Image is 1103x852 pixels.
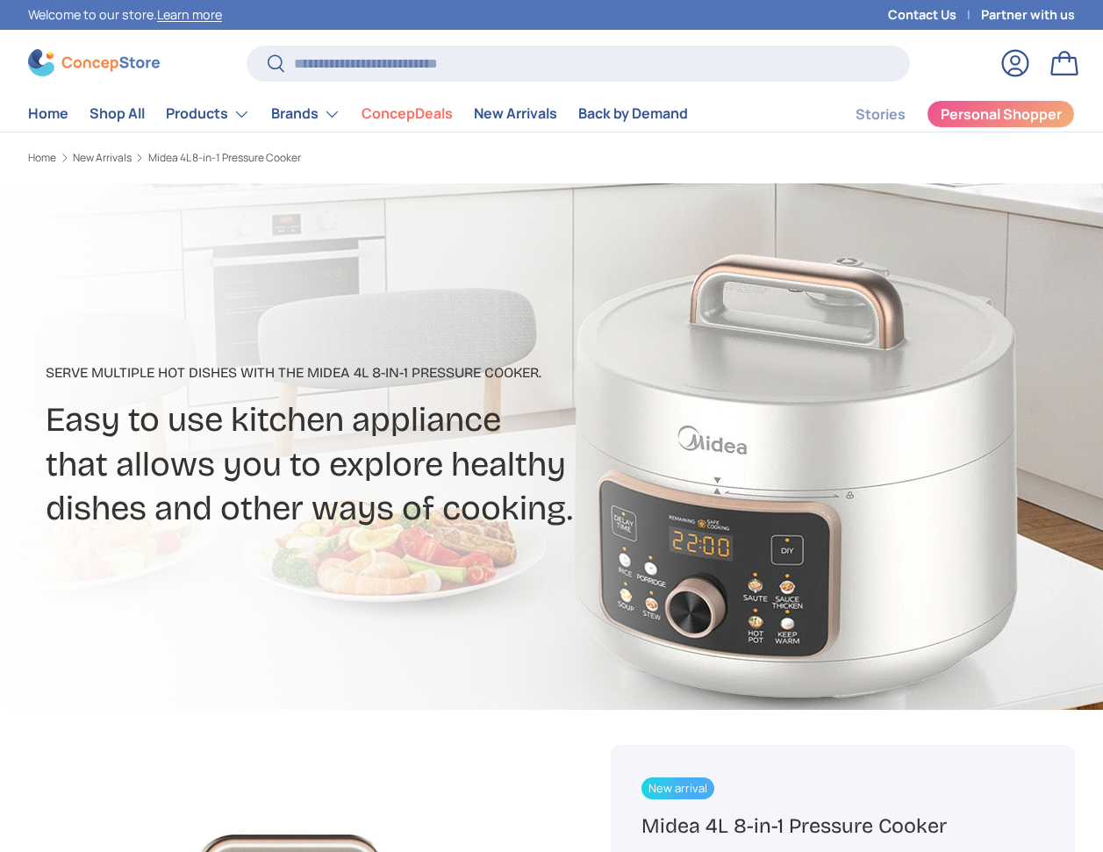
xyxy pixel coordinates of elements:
[813,97,1075,132] nav: Secondary
[46,362,720,383] p: Serve multiple hot dishes with the Midea 4L 8-in-1 Pressure Cooker.
[474,97,557,131] a: New Arrivals
[155,97,261,132] summary: Products
[641,777,714,799] span: New arrival
[271,97,340,132] a: Brands
[641,813,1044,839] h1: Midea 4L 8-in-1 Pressure Cooker
[90,97,145,131] a: Shop All
[28,5,222,25] p: Welcome to our store.
[157,6,222,23] a: Learn more
[28,97,68,131] a: Home
[856,97,906,132] a: Stories
[981,5,1075,25] a: Partner with us
[578,97,688,131] a: Back by Demand
[28,97,688,132] nav: Primary
[28,150,583,166] nav: Breadcrumbs
[28,153,56,163] a: Home
[362,97,453,131] a: ConcepDeals
[888,5,981,25] a: Contact Us
[166,97,250,132] a: Products
[261,97,351,132] summary: Brands
[941,107,1062,121] span: Personal Shopper
[927,100,1075,128] a: Personal Shopper
[73,153,132,163] a: New Arrivals
[46,397,720,530] h2: Easy to use kitchen appliance that allows you to explore healthy dishes and other ways of cooking.
[148,153,301,163] a: Midea 4L 8-in-1 Pressure Cooker
[28,49,160,76] img: ConcepStore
